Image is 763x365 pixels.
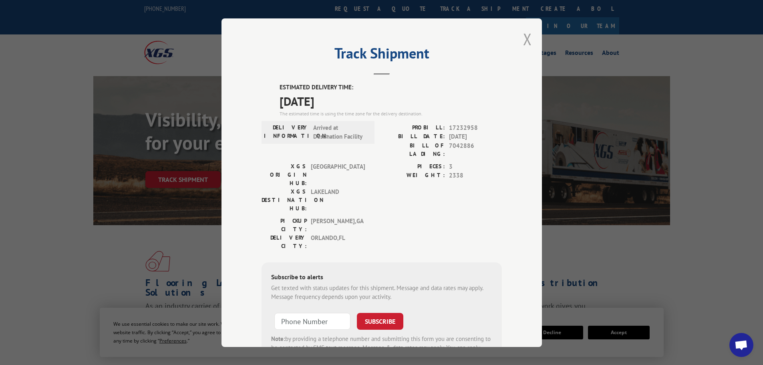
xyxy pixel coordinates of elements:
[311,233,365,250] span: ORLANDO , FL
[382,123,445,132] label: PROBILL:
[313,123,367,141] span: Arrived at Destination Facility
[311,216,365,233] span: [PERSON_NAME] , GA
[382,162,445,171] label: PIECES:
[280,83,502,92] label: ESTIMATED DELIVERY TIME:
[382,171,445,180] label: WEIGHT:
[311,187,365,212] span: LAKELAND
[271,283,492,301] div: Get texted with status updates for this shipment. Message and data rates may apply. Message frequ...
[449,141,502,158] span: 7042886
[280,110,502,117] div: The estimated time is using the time zone for the delivery destination.
[357,313,403,329] button: SUBSCRIBE
[271,334,492,361] div: by providing a telephone number and submitting this form you are consenting to be contacted by SM...
[382,132,445,141] label: BILL DATE:
[449,162,502,171] span: 3
[274,313,350,329] input: Phone Number
[729,333,753,357] div: Open chat
[262,187,307,212] label: XGS DESTINATION HUB:
[449,123,502,132] span: 17232958
[262,162,307,187] label: XGS ORIGIN HUB:
[262,48,502,63] h2: Track Shipment
[523,28,532,50] button: Close modal
[382,141,445,158] label: BILL OF LADING:
[271,272,492,283] div: Subscribe to alerts
[311,162,365,187] span: [GEOGRAPHIC_DATA]
[262,233,307,250] label: DELIVERY CITY:
[280,92,502,110] span: [DATE]
[449,132,502,141] span: [DATE]
[264,123,309,141] label: DELIVERY INFORMATION:
[449,171,502,180] span: 2338
[271,335,285,342] strong: Note:
[262,216,307,233] label: PICKUP CITY:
